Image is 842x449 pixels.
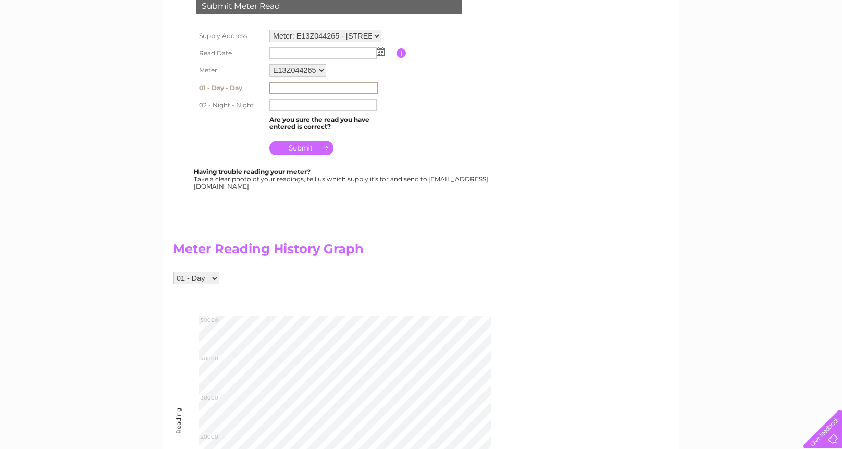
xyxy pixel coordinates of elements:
[175,423,182,434] div: Reading
[397,48,406,58] input: Information
[173,242,538,261] h2: Meter Reading History Graph
[685,44,708,52] a: Energy
[194,79,267,97] th: 01 - Day - Day
[267,114,397,133] td: Are you sure the read you have entered is correct?
[269,141,333,155] input: Submit
[808,44,832,52] a: Log out
[194,168,311,176] b: Having trouble reading your meter?
[176,6,668,51] div: Clear Business is a trading name of Verastar Limited (registered in [GEOGRAPHIC_DATA] No. 3667643...
[714,44,745,52] a: Telecoms
[194,27,267,45] th: Supply Address
[194,61,267,79] th: Meter
[30,27,83,59] img: logo.png
[773,44,798,52] a: Contact
[646,5,717,18] a: 0333 014 3131
[659,44,678,52] a: Water
[377,47,385,56] img: ...
[194,97,267,114] th: 02 - Night - Night
[194,168,490,190] div: Take a clear photo of your readings, tell us which supply it's for and send to [EMAIL_ADDRESS][DO...
[194,45,267,61] th: Read Date
[751,44,766,52] a: Blog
